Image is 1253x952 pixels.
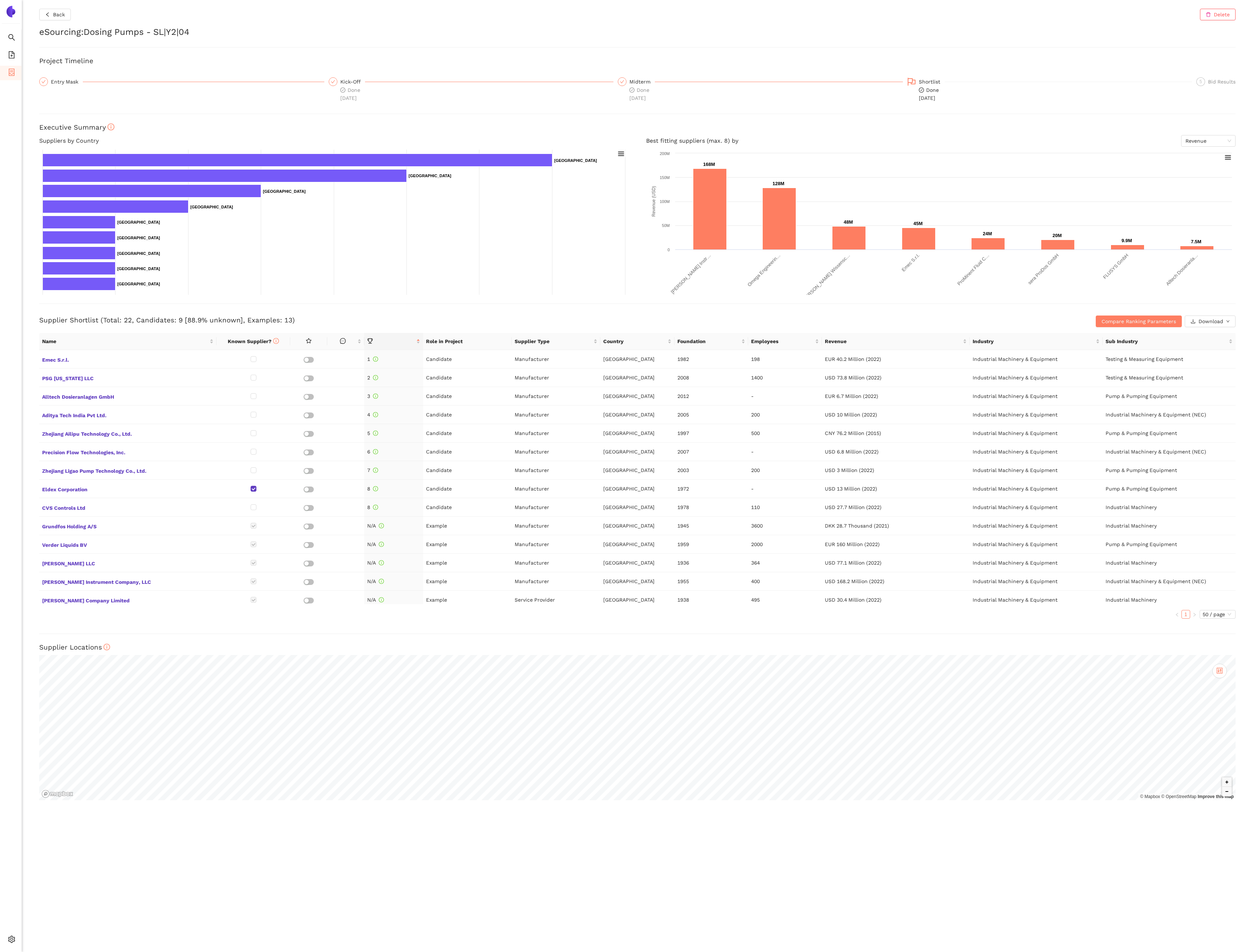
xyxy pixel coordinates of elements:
td: Service Provider [512,591,600,609]
td: Example [423,591,512,609]
td: Testing & Measuring Equipment [1103,369,1236,387]
th: Role in Project [423,333,512,350]
span: 8 [367,504,378,510]
span: Name [42,337,208,345]
span: info-circle [379,579,384,584]
span: PSG [US_STATE] LLC [42,373,214,382]
span: USD 6.8 Million (2022) [825,449,879,455]
span: 1 [367,356,378,362]
span: Sub Industry [1106,337,1227,345]
span: info-circle [379,560,384,565]
text: 9.9M [1122,238,1132,243]
span: download [1191,319,1196,325]
td: Candidate [423,369,512,387]
h4: Suppliers by Country [39,135,629,147]
span: N/A [367,560,384,566]
span: setting [8,933,15,948]
div: Midterm [629,77,655,86]
td: Pump & Pumping Equipment [1103,535,1236,554]
td: [GEOGRAPHIC_DATA] [600,572,674,591]
h3: Project Timeline [39,56,1236,66]
td: 2000 [748,535,822,554]
li: Next Page [1190,610,1199,619]
td: Manufacturer [512,461,600,480]
td: Example [423,554,512,572]
span: info-circle [373,394,378,399]
span: 6 [367,449,378,455]
td: [GEOGRAPHIC_DATA] [600,350,674,369]
span: Aditya Tech India Pvt Ltd. [42,410,214,419]
span: down [1226,320,1230,324]
td: Manufacturer [512,350,600,369]
span: info-circle [108,123,114,130]
span: [PERSON_NAME] Company Limited [42,595,214,605]
td: [GEOGRAPHIC_DATA] [600,424,674,443]
td: Industrial Machinery & Equipment [970,406,1103,424]
td: Manufacturer [512,517,600,535]
span: info-circle [373,375,378,380]
td: Industrial Machinery & Equipment [970,387,1103,406]
span: message [340,338,346,344]
td: - [748,480,822,498]
span: [PERSON_NAME] Instrument Company, LLC [42,577,214,586]
td: Industrial Machinery & Equipment [970,480,1103,498]
span: check [620,80,624,84]
td: 3600 [748,517,822,535]
td: 364 [748,554,822,572]
text: ProMinent Fluid C… [956,253,990,286]
th: this column's title is Revenue,this column is sortable [822,333,970,350]
text: [GEOGRAPHIC_DATA] [263,189,306,194]
td: 1955 [674,572,748,591]
li: 1 [1181,610,1190,619]
td: Industrial Machinery & Equipment [970,572,1103,591]
span: 4 [367,412,378,418]
text: 200M [660,151,670,156]
text: [GEOGRAPHIC_DATA] [117,267,160,271]
text: Emec S.r.l. [901,253,921,273]
span: info-circle [373,431,378,436]
span: USD 30.4 Million (2022) [825,597,881,603]
span: EUR 160 Million (2022) [825,541,880,547]
span: USD 10 Million (2022) [825,412,877,418]
span: USD 27.7 Million (2022) [825,504,881,510]
li: Previous Page [1173,610,1181,619]
td: Industrial Machinery & Equipment [970,369,1103,387]
td: 1945 [674,517,748,535]
span: 2 [367,375,378,381]
td: [GEOGRAPHIC_DATA] [600,387,674,406]
td: [GEOGRAPHIC_DATA] [600,406,674,424]
span: USD 3 Million (2022) [825,467,874,473]
span: Verder Liquids BV [42,540,214,549]
th: this column's title is Industry,this column is sortable [970,333,1103,350]
td: 500 [748,424,822,443]
span: CVS Controls Ltd [42,503,214,512]
td: Candidate [423,424,512,443]
span: check [41,80,46,84]
td: Pump & Pumping Equipment [1103,424,1236,443]
span: 3 [367,393,378,399]
span: Precision Flow Technologies, Inc. [42,447,214,456]
span: info-circle [373,486,378,491]
h3: Executive Summary [39,123,1236,132]
td: - [748,387,822,406]
span: info-circle [104,644,110,651]
text: 100M [660,199,670,204]
td: [GEOGRAPHIC_DATA] [600,591,674,609]
td: Candidate [423,443,512,461]
td: Manufacturer [512,369,600,387]
span: Eldex Corporation [42,484,214,493]
td: Manufacturer [512,387,600,406]
text: [GEOGRAPHIC_DATA] [409,174,451,178]
span: info-circle [373,468,378,473]
span: Back [53,11,65,19]
button: downloadDownloaddown [1185,316,1236,327]
text: sera ProDos GmbH [1027,253,1060,286]
img: Logo [5,6,17,17]
h2: eSourcing : Dosing Pumps - SL|Y2|04 [39,26,1236,38]
button: left [1173,610,1181,619]
td: Manufacturer [512,406,600,424]
span: EUR 40.2 Million (2022) [825,356,881,362]
td: Manufacturer [512,498,600,517]
span: Done [DATE] [919,87,939,101]
span: Country [603,337,666,345]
